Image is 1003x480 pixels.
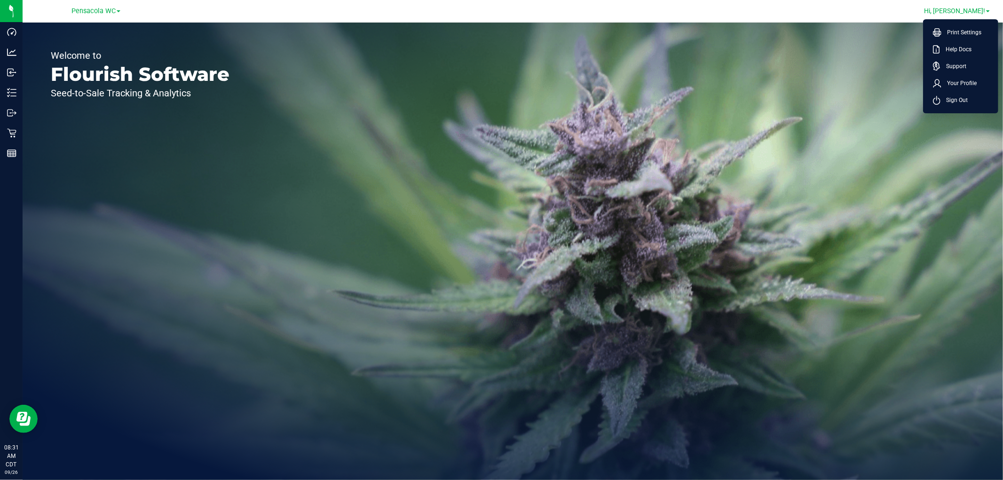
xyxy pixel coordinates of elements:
[9,405,38,433] iframe: Resource center
[941,79,977,88] span: Your Profile
[51,51,229,60] p: Welcome to
[7,128,16,138] inline-svg: Retail
[924,7,985,15] span: Hi, [PERSON_NAME]!
[940,95,968,105] span: Sign Out
[7,68,16,77] inline-svg: Inbound
[925,92,996,109] li: Sign Out
[7,27,16,37] inline-svg: Dashboard
[7,47,16,57] inline-svg: Analytics
[7,108,16,118] inline-svg: Outbound
[940,45,971,54] span: Help Docs
[940,62,966,71] span: Support
[51,65,229,84] p: Flourish Software
[933,45,992,54] a: Help Docs
[933,62,992,71] a: Support
[7,88,16,97] inline-svg: Inventory
[7,149,16,158] inline-svg: Reports
[51,88,229,98] p: Seed-to-Sale Tracking & Analytics
[71,7,116,15] span: Pensacola WC
[941,28,981,37] span: Print Settings
[4,469,18,476] p: 09/26
[4,443,18,469] p: 08:31 AM CDT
